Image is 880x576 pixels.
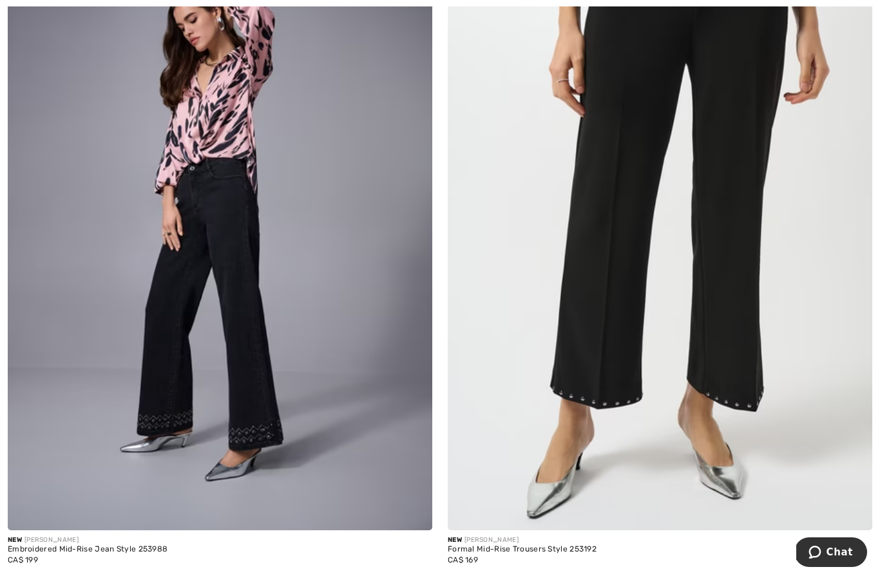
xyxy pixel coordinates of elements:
span: New [8,536,22,544]
span: New [448,536,462,544]
iframe: Opens a widget where you can chat to one of our agents [796,537,867,570]
span: CA$ 199 [8,555,38,564]
div: [PERSON_NAME] [8,535,167,545]
div: Embroidered Mid-Rise Jean Style 253988 [8,545,167,554]
span: CA$ 169 [448,555,478,564]
div: Formal Mid-Rise Trousers Style 253192 [448,545,597,554]
div: [PERSON_NAME] [448,535,597,545]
